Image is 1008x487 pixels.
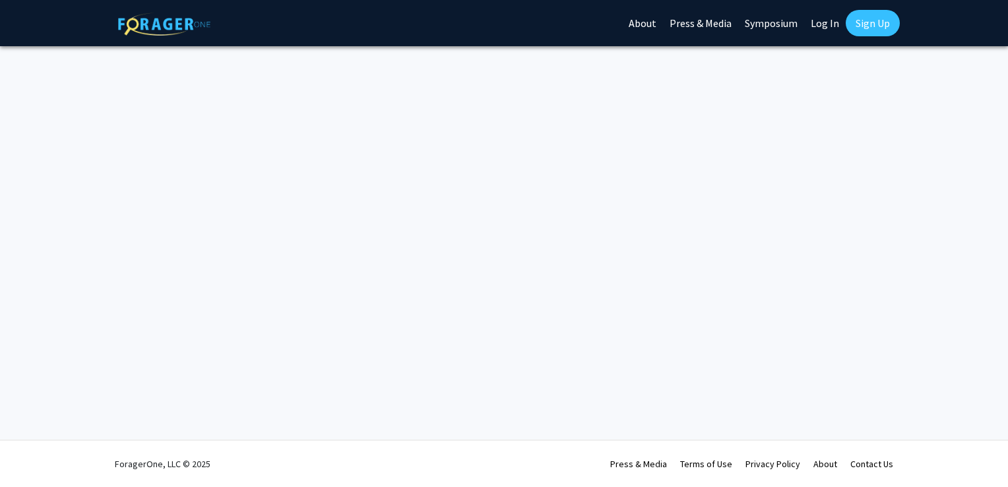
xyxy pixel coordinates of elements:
[610,458,667,470] a: Press & Media
[745,458,800,470] a: Privacy Policy
[850,458,893,470] a: Contact Us
[846,10,900,36] a: Sign Up
[813,458,837,470] a: About
[115,441,210,487] div: ForagerOne, LLC © 2025
[680,458,732,470] a: Terms of Use
[118,13,210,36] img: ForagerOne Logo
